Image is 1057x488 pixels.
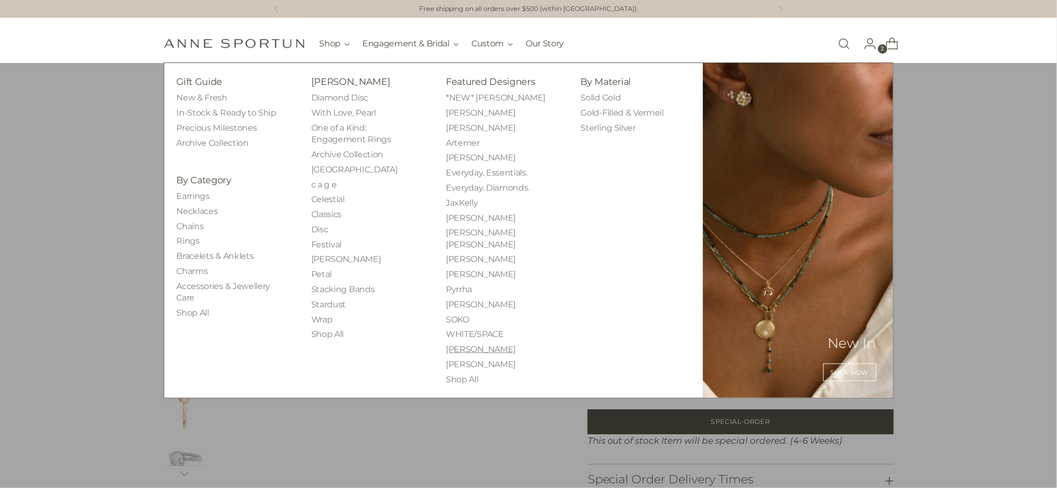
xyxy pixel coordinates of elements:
button: Shop [320,32,350,55]
a: Go to the account page [856,33,877,54]
a: Anne Sportun Fine Jewellery [164,39,305,48]
a: Open search modal [834,33,855,54]
span: 2 [878,44,888,54]
button: Custom [471,32,513,55]
p: Free shipping on all orders over $500 (within [GEOGRAPHIC_DATA]). [419,4,638,14]
a: Open cart modal [878,33,898,54]
button: Engagement & Bridal [362,32,459,55]
a: Our Story [526,32,564,55]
